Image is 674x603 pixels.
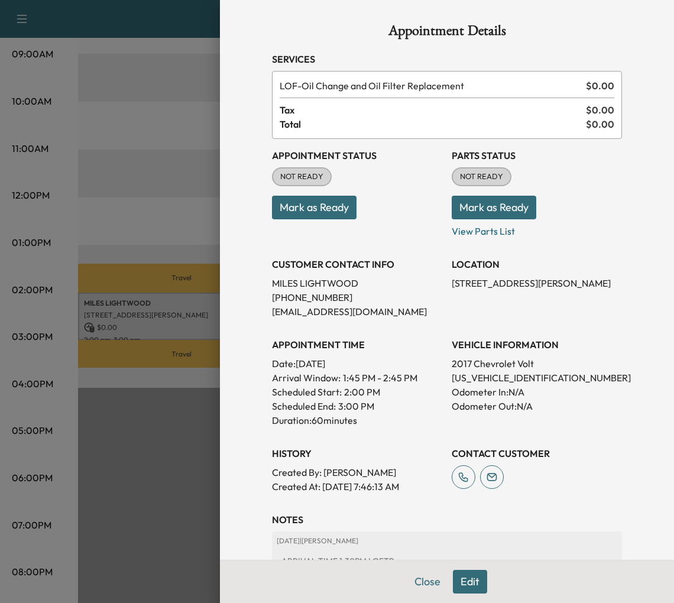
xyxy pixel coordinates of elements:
span: 1:45 PM - 2:45 PM [343,371,417,385]
p: [STREET_ADDRESS][PERSON_NAME] [452,276,622,290]
span: Oil Change and Oil Filter Replacement [280,79,581,93]
button: Mark as Ready [272,196,357,219]
h3: LOCATION [452,257,622,271]
p: [EMAIL_ADDRESS][DOMAIN_NAME] [272,304,442,319]
span: Tax [280,103,586,117]
p: View Parts List [452,219,622,238]
h3: Services [272,52,622,66]
p: Date: [DATE] [272,356,442,371]
span: NOT READY [273,171,330,183]
button: Mark as Ready [452,196,536,219]
h3: CONTACT CUSTOMER [452,446,622,461]
h3: History [272,446,442,461]
h3: NOTES [272,513,622,527]
h3: VEHICLE INFORMATION [452,338,622,352]
p: 3:00 PM [338,399,374,413]
p: Created At : [DATE] 7:46:13 AM [272,479,442,494]
div: ARRIVAL TIME 1:30PM LOFTR [277,550,617,572]
p: Scheduled Start: [272,385,342,399]
p: Arrival Window: [272,371,442,385]
p: 2017 Chevrolet Volt [452,356,622,371]
p: Created By : [PERSON_NAME] [272,465,442,479]
h3: CUSTOMER CONTACT INFO [272,257,442,271]
p: MILES LIGHTWOOD [272,276,442,290]
p: Odometer Out: N/A [452,399,622,413]
span: Total [280,117,586,131]
span: NOT READY [453,171,510,183]
p: [PHONE_NUMBER] [272,290,442,304]
h1: Appointment Details [272,24,622,43]
button: Edit [453,570,487,594]
h3: APPOINTMENT TIME [272,338,442,352]
p: [DATE] | [PERSON_NAME] [277,536,617,546]
p: 2:00 PM [344,385,380,399]
h3: Parts Status [452,148,622,163]
span: $ 0.00 [586,103,614,117]
p: [US_VEHICLE_IDENTIFICATION_NUMBER] [452,371,622,385]
h3: Appointment Status [272,148,442,163]
p: Odometer In: N/A [452,385,622,399]
span: $ 0.00 [586,117,614,131]
p: Duration: 60 minutes [272,413,442,427]
p: Scheduled End: [272,399,336,413]
span: $ 0.00 [586,79,614,93]
button: Close [407,570,448,594]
